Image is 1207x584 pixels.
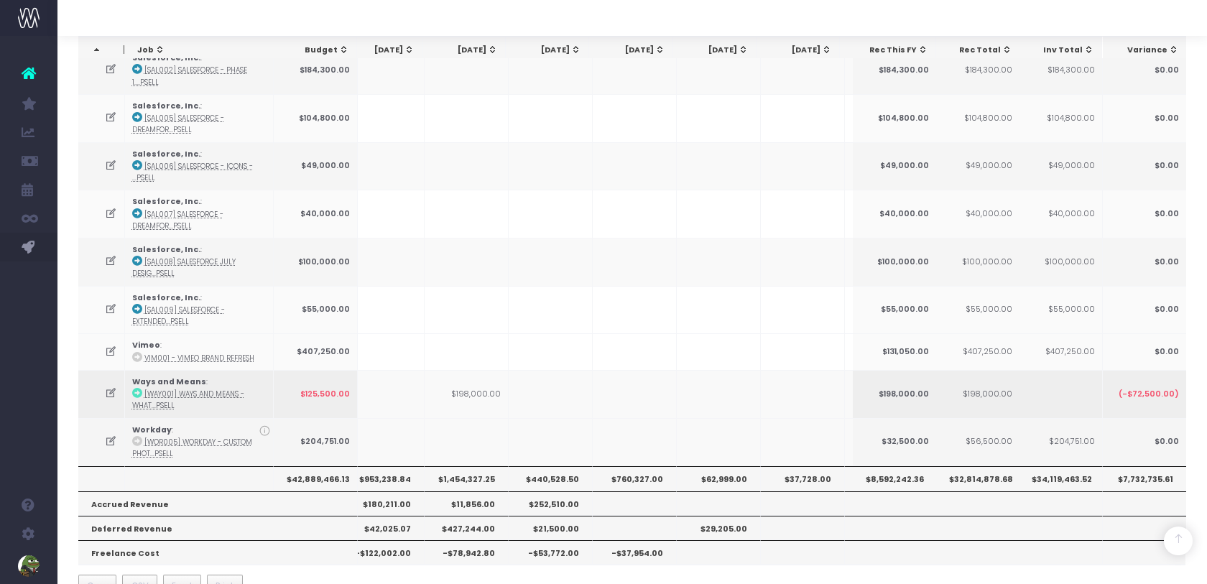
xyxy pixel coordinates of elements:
abbr: VIM001 - Vimeo Brand Refresh [144,353,254,363]
th: Dec 25: activate to sort column ascending [589,37,672,64]
th: Mar 26: activate to sort column ascending [840,37,923,64]
abbr: [WAY001] Ways and Means - WhatNot Assets - Brand - Upsell [132,389,244,410]
td: : [125,142,274,190]
strong: Workday [132,425,172,435]
td: $204,751.00 [274,418,358,466]
th: $37,728.00 [761,466,845,491]
th: $42,889,466.13 [274,466,358,491]
td: $49,000.00 [935,142,1019,190]
td: $55,000.00 [935,286,1019,334]
td: $56,500.00 [935,418,1019,466]
strong: Vimeo [132,340,160,351]
abbr: [SAL007] Salesforce - Dreamforce Sprint - Brand - Upsell [132,210,223,231]
th: Budget: activate to sort column ascending [274,37,357,64]
td: : [125,190,274,238]
strong: Salesforce, Inc. [132,196,200,207]
td: $40,000.00 [1018,190,1102,238]
td: $407,250.00 [935,333,1019,369]
td: $40,000.00 [274,190,358,238]
strong: Salesforce, Inc. [132,101,200,111]
th: $252,510.00 [509,491,593,516]
abbr: [SAL008] Salesforce July Design Support - Brand - Upsell [132,257,236,278]
th: Sep 25: activate to sort column ascending [338,37,422,64]
th: : activate to sort column descending [78,37,122,64]
div: Rec Total [949,45,1012,56]
img: images/default_profile_image.png [18,555,40,577]
th: $53,239.00 [845,466,929,491]
th: $7,732,735.61 [1102,466,1186,491]
th: Inv Total: activate to sort column ascending [1019,37,1102,64]
td: $40,000.00 [852,190,936,238]
th: $1,454,327.25 [425,466,509,491]
td: $100,000.00 [1018,238,1102,286]
th: -$53,772.00 [509,540,593,565]
td: $0.00 [1102,286,1186,334]
div: [DATE] [351,45,414,56]
td: $100,000.00 [274,238,358,286]
td: $104,800.00 [274,94,358,142]
strong: Ways and Means [132,376,206,387]
td: $184,300.00 [852,46,936,94]
div: Budget [287,45,349,56]
th: Deferred Revenue [78,516,358,540]
div: [DATE] [769,45,832,56]
td: $131,050.00 [852,333,936,369]
div: Variance [1116,45,1179,56]
td: $198,000.00 [425,370,509,418]
td: $407,250.00 [274,333,358,369]
td: $55,000.00 [852,286,936,334]
td: $32,500.00 [852,418,936,466]
td: $204,751.00 [1018,418,1102,466]
td: $184,300.00 [274,46,358,94]
div: Job [138,45,269,56]
th: $427,244.00 [425,516,509,540]
td: $104,800.00 [935,94,1019,142]
abbr: [SAL005] Salesforce - Dreamforce Theme - Brand - Upsell [132,113,224,134]
td: $40,000.00 [935,190,1019,238]
th: Variance: activate to sort column ascending [1103,37,1187,64]
td: $407,250.00 [1018,333,1102,369]
th: Accrued Revenue [78,491,358,516]
th: Rec Total: activate to sort column ascending [936,37,1019,64]
div: [DATE] [519,45,581,56]
th: Freelance Cost [78,540,358,565]
th: Job: activate to sort column ascending [125,37,277,64]
td: $100,000.00 [935,238,1019,286]
th: Oct 25: activate to sort column ascending [422,37,506,64]
td: $0.00 [1102,333,1186,369]
td: $198,000.00 [935,370,1019,418]
td: $184,300.00 [1018,46,1102,94]
th: -$122,002.00 [341,540,425,565]
th: Feb 26: activate to sort column ascending [757,37,840,64]
abbr: [SAL009] Salesforce - Extended July Support - Brand - Upsell [132,305,225,326]
td: : [125,333,274,369]
th: Jan 26: activate to sort column ascending [673,37,757,64]
td: $0.00 [1102,190,1186,238]
td: $198,000.00 [852,370,936,418]
th: $440,528.50 [509,466,593,491]
td: $104,800.00 [1018,94,1102,142]
th: $32,814,878.68 [935,466,1019,491]
td: $184,300.00 [935,46,1019,94]
div: [DATE] [686,45,749,56]
td: : [125,238,274,286]
td: $104,800.00 [852,94,936,142]
th: $34,119,463.52 [1018,466,1102,491]
td: $49,000.00 [852,142,936,190]
th: $21,500.00 [509,516,593,540]
td: $55,000.00 [1018,286,1102,334]
strong: Salesforce, Inc. [132,292,200,303]
strong: Salesforce, Inc. [132,244,200,255]
th: $29,205.00 [677,516,761,540]
td: : [125,370,274,418]
th: Nov 25: activate to sort column ascending [506,37,589,64]
td: $49,000.00 [274,142,358,190]
th: $11,856.00 [425,491,509,516]
div: [DATE] [602,45,665,56]
th: $760,327.00 [593,466,677,491]
abbr: [WOR005] Workday - Custom Photoshoot - Upsell [132,437,252,458]
th: Rec This FY: activate to sort column ascending [853,37,936,64]
td: $0.00 [1102,418,1186,466]
th: $62,999.00 [677,466,761,491]
th: $42,025.07 [341,516,425,540]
